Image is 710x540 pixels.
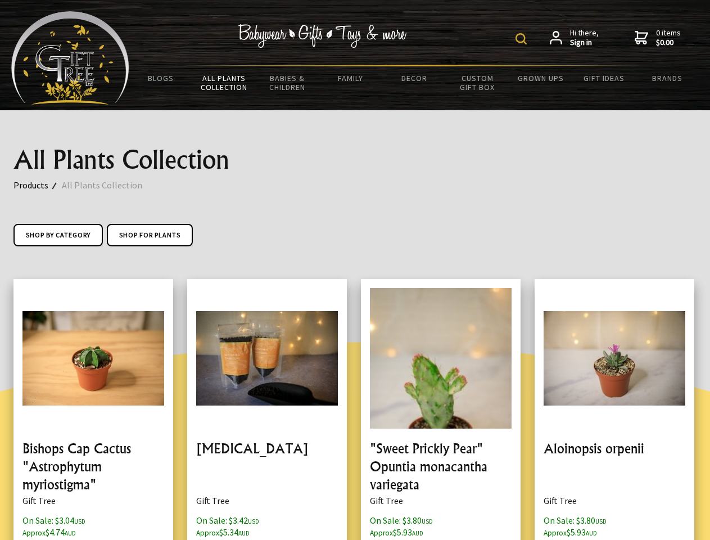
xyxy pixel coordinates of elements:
[238,24,407,48] img: Babywear - Gifts - Toys & more
[129,66,193,90] a: BLOGS
[13,224,103,246] a: Shop by Category
[635,28,681,48] a: 0 items$0.00
[656,38,681,48] strong: $0.00
[13,178,62,192] a: Products
[193,66,256,99] a: All Plants Collection
[446,66,509,99] a: Custom Gift Box
[11,11,129,105] img: Babyware - Gifts - Toys and more...
[319,66,383,90] a: Family
[636,66,699,90] a: Brands
[13,146,697,173] h1: All Plants Collection
[570,28,599,48] span: Hi there,
[570,38,599,48] strong: Sign in
[107,224,193,246] a: Shop for Plants
[550,28,599,48] a: Hi there,Sign in
[382,66,446,90] a: Decor
[256,66,319,99] a: Babies & Children
[572,66,636,90] a: Gift Ideas
[62,178,156,192] a: All Plants Collection
[515,33,527,44] img: product search
[656,28,681,48] span: 0 items
[509,66,572,90] a: Grown Ups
